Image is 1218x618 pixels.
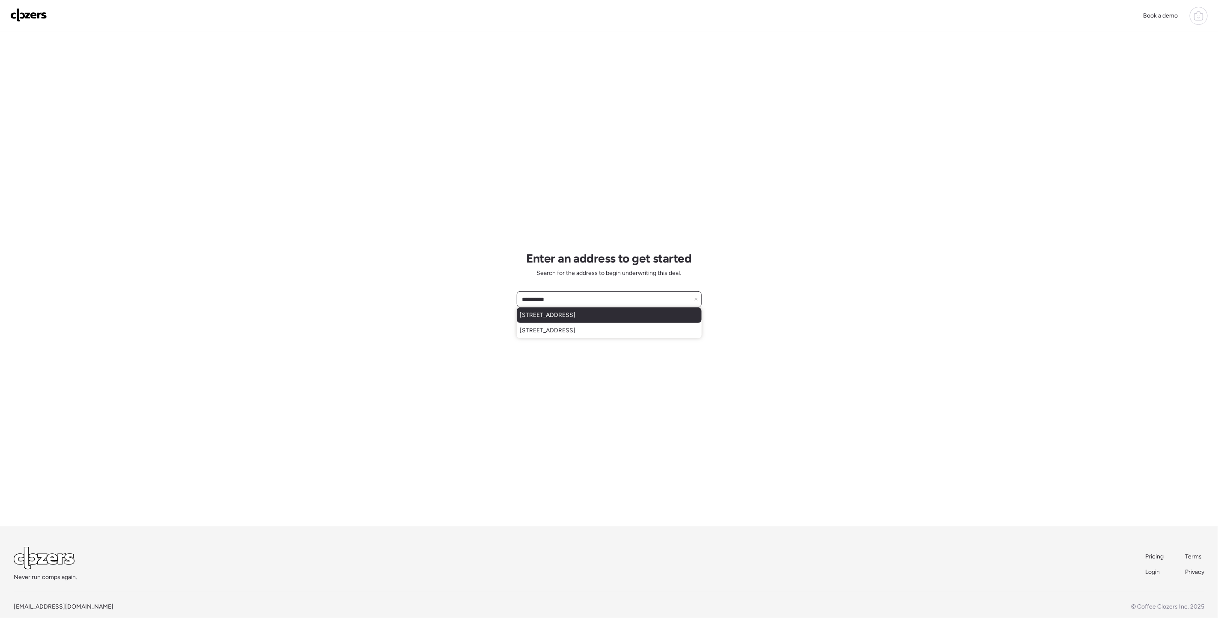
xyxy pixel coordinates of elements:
[1145,552,1164,561] a: Pricing
[1143,12,1178,19] span: Book a demo
[1145,568,1160,576] span: Login
[520,326,576,335] span: [STREET_ADDRESS]
[1185,568,1204,576] a: Privacy
[1145,568,1164,576] a: Login
[14,603,113,610] a: [EMAIL_ADDRESS][DOMAIN_NAME]
[536,269,681,278] span: Search for the address to begin underwriting this deal.
[14,547,74,570] img: Logo Light
[10,8,47,22] img: Logo
[1185,553,1202,560] span: Terms
[1131,603,1204,610] span: © Coffee Clozers Inc. 2025
[520,311,576,319] span: [STREET_ADDRESS]
[527,251,692,266] h1: Enter an address to get started
[14,573,77,582] span: Never run comps again.
[1185,552,1204,561] a: Terms
[1145,553,1164,560] span: Pricing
